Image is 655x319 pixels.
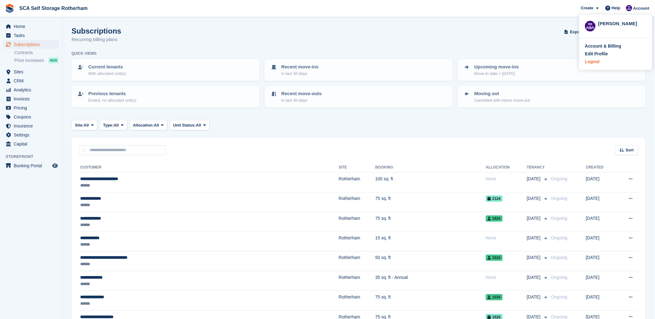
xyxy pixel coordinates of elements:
[474,90,530,97] p: Moving out
[3,76,59,85] a: menu
[486,235,527,241] div: None
[375,291,486,310] td: 75 sq. ft
[196,122,201,128] span: All
[14,86,51,94] span: Analytics
[486,196,503,202] span: 2124
[281,71,319,77] p: In last 30 days
[527,294,542,300] span: [DATE]
[88,63,126,71] p: Current tenants
[3,131,59,139] a: menu
[375,271,486,291] td: 35 sq. ft - Annual
[527,215,542,222] span: [DATE]
[88,71,126,77] p: With allocated unit(s)
[375,251,486,271] td: 50 sq. ft
[586,251,616,271] td: [DATE]
[474,97,530,104] p: Cancelled with future move-out
[586,271,616,291] td: [DATE]
[375,163,486,173] th: Booking
[14,76,51,85] span: CRM
[14,140,51,148] span: Capital
[527,274,542,281] span: [DATE]
[103,122,114,128] span: Type:
[3,161,59,170] a: menu
[48,57,59,63] div: NEW
[586,232,616,251] td: [DATE]
[71,27,121,35] h1: Subscriptions
[173,122,196,128] span: Unit Status:
[339,271,376,291] td: Rotherham
[71,51,97,56] h6: Quick views
[486,215,503,222] span: 1624
[113,122,119,128] span: All
[458,60,645,80] a: Upcoming move-ins Move-in date > [DATE]
[3,95,59,103] a: menu
[585,51,646,57] a: Edit Profile
[339,251,376,271] td: Rotherham
[265,60,452,80] a: Recent move-ins In last 30 days
[17,3,90,13] a: SCA Self Storage Rotherham
[375,212,486,231] td: 75 sq. ft
[3,122,59,130] a: menu
[375,232,486,251] td: 15 sq. ft
[612,5,620,11] span: Help
[281,63,319,71] p: Recent move-ins
[626,5,632,11] img: Kelly Neesham
[3,104,59,112] a: menu
[14,67,51,76] span: Sites
[585,58,600,65] div: Logout
[14,104,51,112] span: Pricing
[14,22,51,31] span: Home
[100,120,127,130] button: Type: All
[154,122,159,128] span: All
[3,40,59,49] a: menu
[14,95,51,103] span: Invoices
[339,291,376,310] td: Rotherham
[570,29,583,35] span: Export
[3,31,59,40] a: menu
[585,43,621,49] div: Account & Billing
[486,176,527,182] div: None
[375,192,486,212] td: 75 sq. ft
[551,275,568,280] span: Ongoing
[14,161,51,170] span: Booking Portal
[375,173,486,192] td: 100 sq. ft
[598,20,646,26] div: [PERSON_NAME]
[14,31,51,40] span: Tasks
[84,122,89,128] span: All
[458,86,645,107] a: Moving out Cancelled with future move-out
[51,162,59,169] a: Preview store
[551,216,568,221] span: Ongoing
[339,192,376,212] td: Rotherham
[71,120,97,130] button: Site: All
[527,195,542,202] span: [DATE]
[339,212,376,231] td: Rotherham
[486,274,527,281] div: None
[339,232,376,251] td: Rotherham
[72,86,259,107] a: Previous tenants Ended, no allocated unit(s)
[339,173,376,192] td: Rotherham
[586,192,616,212] td: [DATE]
[586,163,616,173] th: Created
[14,131,51,139] span: Settings
[3,113,59,121] a: menu
[72,60,259,80] a: Current tenants With allocated unit(s)
[563,27,590,37] button: Export
[6,154,62,160] span: Storefront
[551,176,568,181] span: Ongoing
[551,294,568,299] span: Ongoing
[527,235,542,241] span: [DATE]
[3,140,59,148] a: menu
[3,86,59,94] a: menu
[551,235,568,240] span: Ongoing
[5,4,14,13] img: stora-icon-8386f47178a22dfd0bd8f6a31ec36ba5ce8667c1dd55bd0f319d3a0aa187defe.svg
[3,67,59,76] a: menu
[339,163,376,173] th: Site
[551,255,568,260] span: Ongoing
[486,294,503,300] span: 1034
[14,122,51,130] span: Insurance
[585,58,646,65] a: Logout
[581,5,593,11] span: Create
[170,120,209,130] button: Unit Status: All
[3,22,59,31] a: menu
[527,254,542,261] span: [DATE]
